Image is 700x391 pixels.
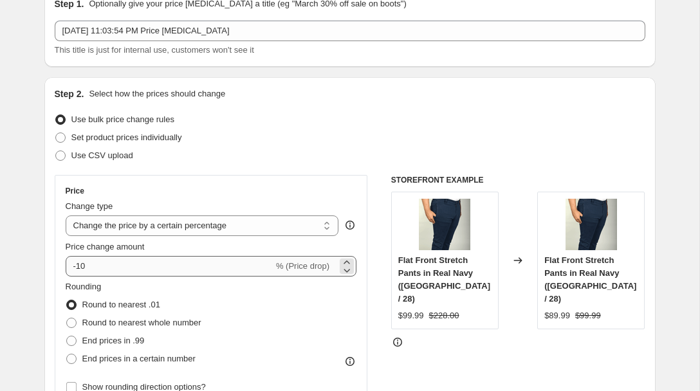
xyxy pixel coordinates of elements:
input: 30% off holiday sale [55,21,645,41]
span: Use CSV upload [71,150,133,160]
span: Use bulk price change rules [71,114,174,124]
span: Change type [66,201,113,211]
span: Rounding [66,282,102,291]
h3: Price [66,186,84,196]
p: Select how the prices should change [89,87,225,100]
span: Round to nearest whole number [82,318,201,327]
input: -15 [66,256,273,277]
span: Set product prices individually [71,132,182,142]
span: This title is just for internal use, customers won't see it [55,45,254,55]
h6: STOREFRONT EXAMPLE [391,175,645,185]
h2: Step 2. [55,87,84,100]
span: Round to nearest .01 [82,300,160,309]
span: % (Price drop) [276,261,329,271]
span: End prices in a certain number [82,354,196,363]
div: $89.99 [544,309,570,322]
strike: $99.99 [575,309,601,322]
span: End prices in .99 [82,336,145,345]
span: Flat Front Stretch Pants in Real Navy ([GEOGRAPHIC_DATA] / 28) [544,255,636,304]
div: $99.99 [398,309,424,322]
img: real-navy-ff-1_80x.png [419,199,470,250]
strike: $228.00 [429,309,459,322]
div: help [344,219,356,232]
span: Flat Front Stretch Pants in Real Navy ([GEOGRAPHIC_DATA] / 28) [398,255,490,304]
img: real-navy-ff-1_80x.png [566,199,617,250]
span: Price change amount [66,242,145,251]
